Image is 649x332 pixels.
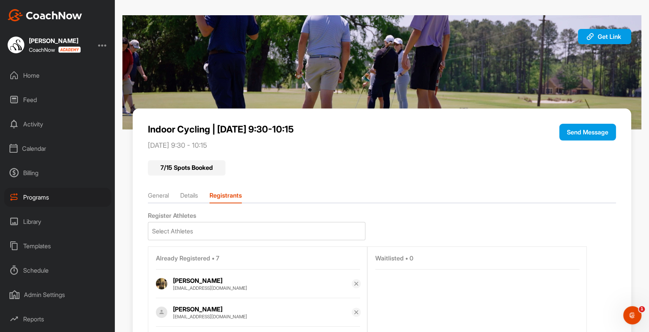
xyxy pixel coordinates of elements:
img: CoachNow acadmey [58,46,81,53]
div: Billing [4,163,111,182]
div: 7 / 15 Spots Booked [148,160,225,176]
iframe: Intercom live chat [623,306,641,324]
div: CoachNow [29,46,81,53]
div: Reports [4,310,111,329]
img: 7.jpg [122,15,641,129]
div: [PERSON_NAME] [29,38,81,44]
img: Profile picture [156,306,167,318]
img: svg+xml;base64,PHN2ZyB3aWR0aD0iMjAiIGhlaWdodD0iMjAiIHZpZXdCb3g9IjAgMCAyMCAyMCIgZmlsbD0ibm9uZSIgeG... [586,32,595,41]
div: Select Athletes [152,227,193,236]
div: Templates [4,236,111,255]
span: 1 [639,306,645,312]
span: Register Athletes [148,212,196,220]
button: Send Message [559,124,616,140]
span: Already Registered • 7 [156,254,219,262]
div: Feed [4,90,111,109]
li: Details [180,191,198,203]
div: [EMAIL_ADDRESS][DOMAIN_NAME] [173,314,352,320]
div: [EMAIL_ADDRESS][DOMAIN_NAME] [173,285,352,291]
div: Admin Settings [4,285,111,304]
div: Home [4,66,111,85]
li: General [148,191,169,203]
div: Calendar [4,139,111,158]
li: Registrants [209,191,242,203]
img: square_c8b22097c993bcfd2b698d1eae06ee05.jpg [8,37,24,53]
p: [DATE] 9:30 - 10:15 [148,141,522,150]
div: [PERSON_NAME] [173,305,352,314]
p: Indoor Cycling | [DATE] 9:30-10:15 [148,124,522,135]
div: Schedule [4,261,111,280]
img: Profile picture [156,278,167,289]
div: Programs [4,188,111,207]
div: Activity [4,115,111,134]
img: svg+xml;base64,PHN2ZyB3aWR0aD0iMTYiIGhlaWdodD0iMTYiIHZpZXdCb3g9IjAgMCAxNiAxNiIgZmlsbD0ibm9uZSIgeG... [353,281,359,287]
img: svg+xml;base64,PHN2ZyB3aWR0aD0iMTYiIGhlaWdodD0iMTYiIHZpZXdCb3g9IjAgMCAxNiAxNiIgZmlsbD0ibm9uZSIgeG... [353,309,359,315]
div: [PERSON_NAME] [173,276,352,285]
span: Get Link [598,33,621,40]
span: Waitlisted • 0 [375,254,413,262]
img: CoachNow [8,9,82,21]
div: Library [4,212,111,231]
